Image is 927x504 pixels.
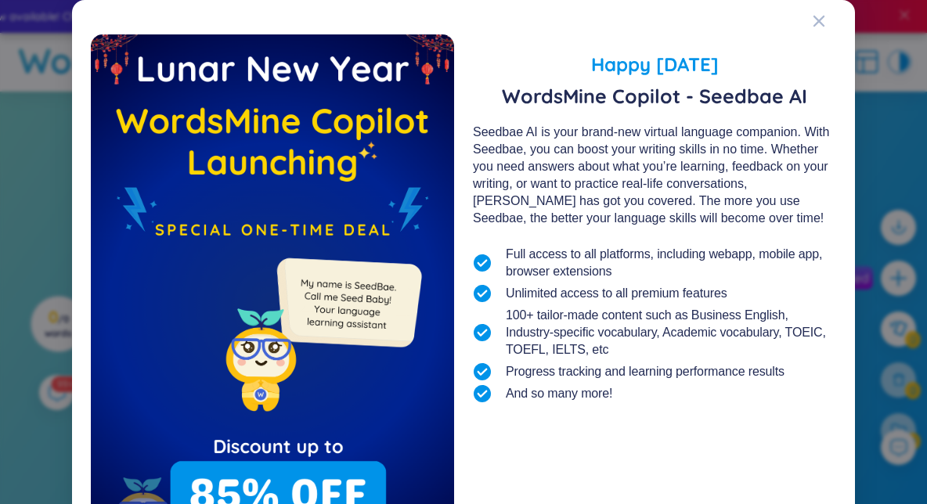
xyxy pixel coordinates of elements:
div: Seedbae AI is your brand-new virtual language companion. With Seedbae, you can boost your writing... [473,124,836,227]
img: minionSeedbaeMessage.35ffe99e.png [269,226,425,382]
span: Full access to all platforms, including webapp, mobile app, browser extensions [506,246,836,280]
span: Happy [DATE] [473,50,836,78]
span: Unlimited access to all premium features [506,285,727,302]
span: And so many more! [506,385,612,402]
span: WordsMine Copilot - Seedbae AI [473,85,836,108]
span: Progress tracking and learning performance results [506,363,785,380]
span: 100+ tailor-made content such as Business English, Industry-specific vocabulary, Academic vocabul... [506,307,836,358]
